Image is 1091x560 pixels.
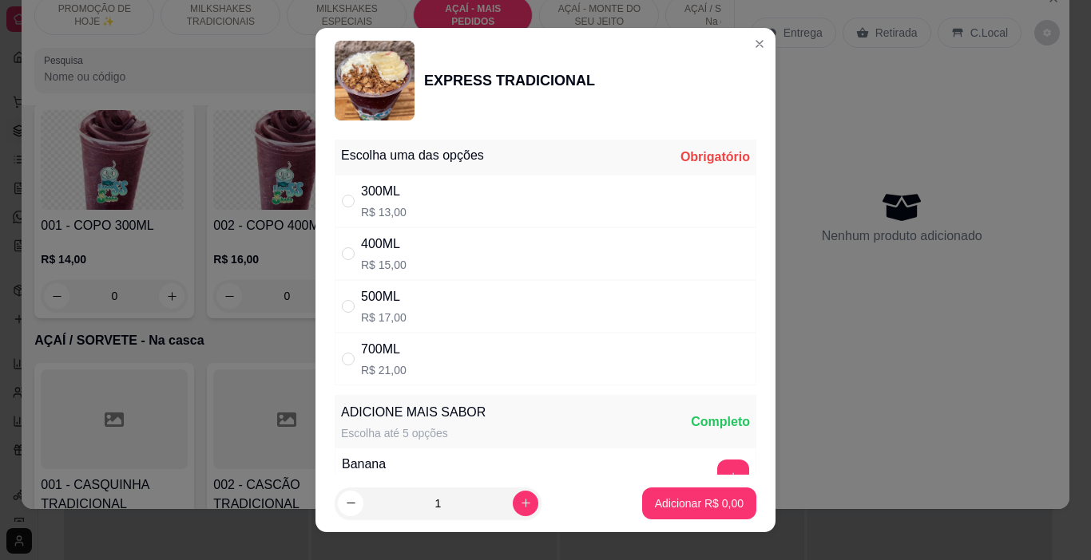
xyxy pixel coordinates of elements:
div: Banana [342,455,386,474]
button: Adicionar R$ 0,00 [642,487,756,519]
div: EXPRESS TRADICIONAL [424,69,595,92]
div: 300ML [361,182,407,201]
img: product-image [335,41,415,120]
div: Escolha até 5 opções [341,425,486,441]
div: 700ML [361,340,407,359]
div: Completo [691,412,750,432]
p: R$ 21,00 [361,362,407,378]
div: 500ML [361,287,407,306]
div: 400ML [361,235,407,254]
button: decrease-product-quantity [338,491,363,516]
button: add [717,459,749,491]
div: ADICIONE MAIS SABOR [341,403,486,422]
p: Adicionar R$ 0,00 [655,495,744,511]
p: R$ 17,00 [361,310,407,325]
button: increase-product-quantity [513,491,538,516]
p: R$ 13,00 [361,204,407,220]
div: Escolha uma das opções [341,146,484,165]
p: R$ 15,00 [361,257,407,273]
div: Obrigatório [680,148,750,167]
button: Close [747,31,772,57]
